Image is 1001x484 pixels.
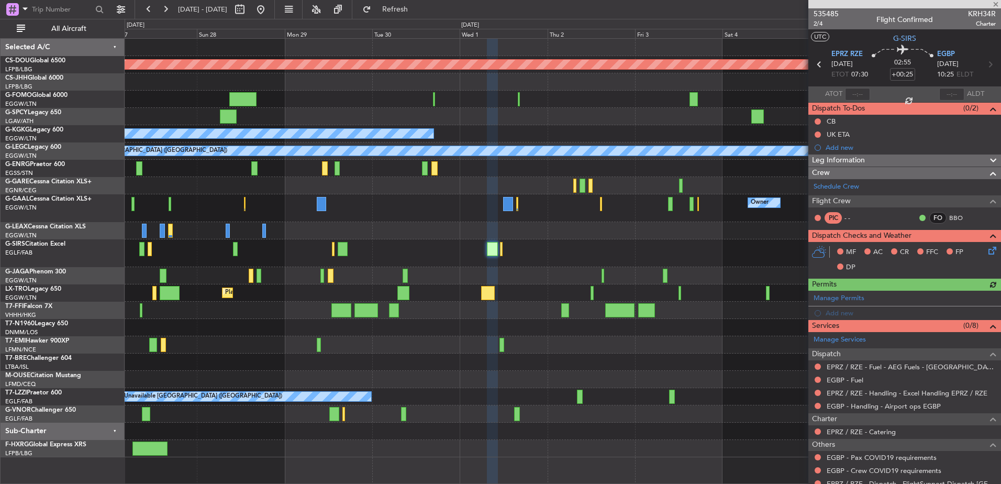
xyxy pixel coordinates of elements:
span: Charter [812,413,837,425]
span: CR [900,247,909,258]
span: Dispatch [812,348,841,360]
span: (0/2) [963,103,978,114]
div: Tue 30 [372,29,460,38]
a: EGGW/LTN [5,277,37,284]
span: DP [846,262,855,273]
div: Mon 29 [285,29,372,38]
a: EGGW/LTN [5,232,37,239]
a: G-JAGAPhenom 300 [5,269,66,275]
span: G-LEAX [5,224,28,230]
div: Thu 2 [548,29,635,38]
span: T7-N1960 [5,321,35,327]
span: EGBP [937,49,955,60]
a: LFMN/NCE [5,346,36,354]
span: [DATE] - [DATE] [178,5,227,14]
span: G-SIRS [5,241,25,247]
a: EGGW/LTN [5,135,37,142]
span: AC [873,247,883,258]
div: [DATE] [127,21,144,30]
a: EGGW/LTN [5,294,37,302]
a: EGBP - Pax COVID19 requirements [827,453,937,462]
a: G-ENRGPraetor 600 [5,161,65,168]
span: 535485 [814,8,839,19]
span: [DATE] [831,59,853,70]
a: Manage Services [814,335,866,345]
a: F-HXRGGlobal Express XRS [5,442,86,448]
span: G-SPCY [5,109,28,116]
span: G-JAGA [5,269,29,275]
span: 02:55 [894,58,911,68]
a: EGLF/FAB [5,415,32,423]
a: G-GARECessna Citation XLS+ [5,179,92,185]
a: EGLF/FAB [5,249,32,257]
span: M-OUSE [5,372,30,379]
a: EGLF/FAB [5,398,32,405]
a: EGBP - Fuel [827,376,863,384]
div: Planned Maint [GEOGRAPHIC_DATA] ([GEOGRAPHIC_DATA]) [225,285,390,301]
a: T7-LZZIPraetor 600 [5,390,62,396]
a: LGAV/ATH [5,117,34,125]
a: M-OUSECitation Mustang [5,372,81,379]
span: G-ENRG [5,161,30,168]
span: Crew [812,167,830,179]
a: EGGW/LTN [5,204,37,212]
a: G-VNORChallenger 650 [5,407,76,413]
span: Services [812,320,839,332]
span: 2/4 [814,19,839,28]
span: MF [846,247,856,258]
a: VHHH/HKG [5,311,36,319]
button: Refresh [358,1,420,18]
div: Wed 1 [460,29,547,38]
span: EPRZ RZE [831,49,863,60]
div: A/C Unavailable [GEOGRAPHIC_DATA] ([GEOGRAPHIC_DATA]) [57,143,227,159]
a: G-SIRSCitation Excel [5,241,65,247]
span: ETOT [831,70,849,80]
a: T7-BREChallenger 604 [5,355,72,361]
div: Add new [826,143,996,152]
span: All Aircraft [27,25,110,32]
span: G-GARE [5,179,29,185]
div: UK ETA [827,130,850,139]
div: Owner [751,195,769,211]
span: G-LEGC [5,144,28,150]
span: Refresh [373,6,417,13]
span: Dispatch Checks and Weather [812,230,911,242]
span: ELDT [956,70,973,80]
span: ATOT [825,89,842,100]
div: Flight Confirmed [876,14,933,25]
span: G-FOMO [5,92,32,98]
a: EGBP - Handling - Airport ops EGBP [827,402,941,411]
a: EPRZ / RZE - Catering [827,427,896,436]
a: EGGW/LTN [5,100,37,108]
a: EPRZ / RZE - Handling - Excel Handling EPRZ / RZE [827,389,987,398]
a: LX-TROLegacy 650 [5,286,61,292]
span: F-HXRG [5,442,29,448]
span: (0/8) [963,320,978,331]
a: EGGW/LTN [5,152,37,160]
div: Fri 3 [635,29,722,38]
a: G-FOMOGlobal 6000 [5,92,68,98]
span: ALDT [967,89,984,100]
input: Trip Number [32,2,92,17]
a: EGSS/STN [5,169,33,177]
a: BBO [949,213,973,223]
span: 10:25 [937,70,954,80]
span: G-VNOR [5,407,31,413]
span: G-GAAL [5,196,29,202]
a: LFPB/LBG [5,83,32,91]
span: Others [812,439,835,451]
span: 07:30 [851,70,868,80]
a: G-SPCYLegacy 650 [5,109,61,116]
button: All Aircraft [12,20,114,37]
span: T7-EMI [5,338,26,344]
a: LFMD/CEQ [5,380,36,388]
div: Sat 27 [109,29,197,38]
span: Leg Information [812,155,865,167]
span: Charter [968,19,996,28]
span: T7-FFI [5,303,24,310]
a: CS-DOUGlobal 6500 [5,58,65,64]
a: G-GAALCessna Citation XLS+ [5,196,92,202]
a: EPRZ / RZE - Fuel - AEG Fuels - [GEOGRAPHIC_DATA] EPRZ / [GEOGRAPHIC_DATA] [827,362,996,371]
div: - - [844,213,868,223]
span: Dispatch To-Dos [812,103,865,115]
